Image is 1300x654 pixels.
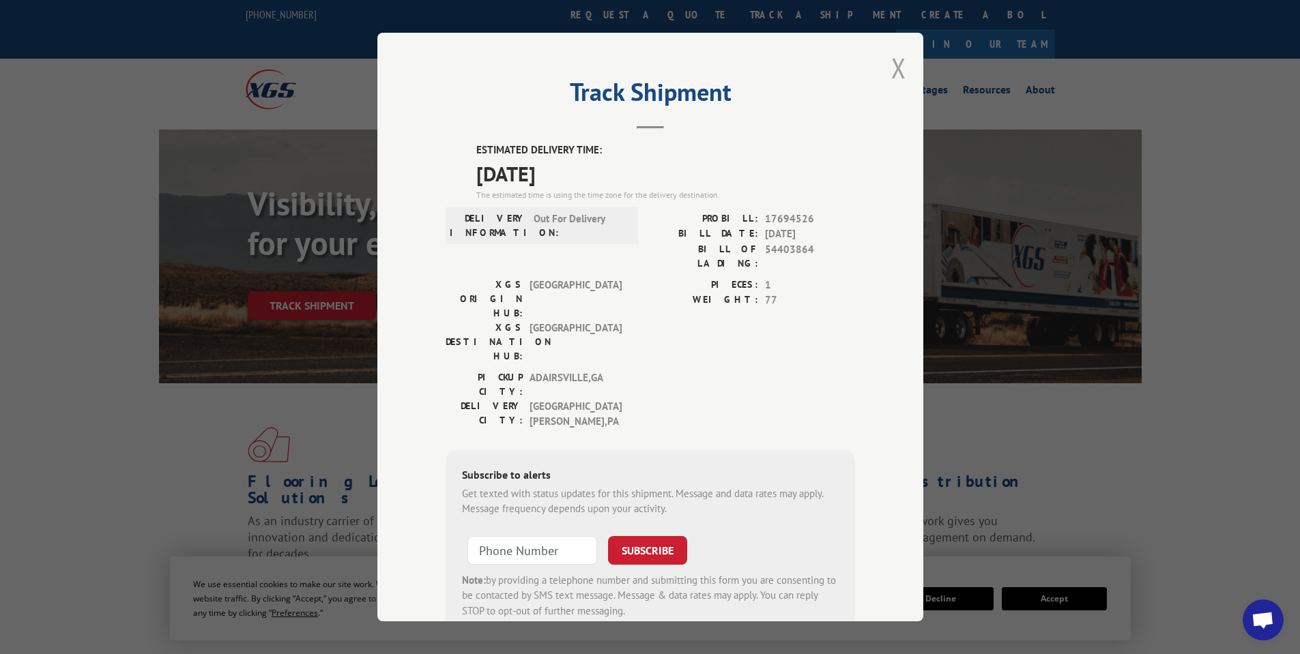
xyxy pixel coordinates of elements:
span: [DATE] [476,158,855,189]
strong: Note: [462,574,486,586]
input: Phone Number [467,536,597,565]
label: XGS DESTINATION HUB: [446,321,523,363]
button: SUBSCRIBE [608,536,687,565]
span: 1 [765,278,855,293]
div: The estimated time is using the time zone for the delivery destination. [476,189,855,201]
span: [GEOGRAPHIC_DATA] [530,278,622,321]
span: 77 [765,293,855,308]
span: Out For Delivery [534,211,626,240]
div: Subscribe to alerts [462,466,839,486]
label: PIECES: [650,278,758,293]
span: [GEOGRAPHIC_DATA] [530,321,622,363]
span: [GEOGRAPHIC_DATA][PERSON_NAME] , PA [530,399,622,430]
label: BILL OF LADING: [650,242,758,271]
span: [DATE] [765,226,855,242]
span: ADAIRSVILLE , GA [530,370,622,399]
label: BILL DATE: [650,226,758,242]
button: Close modal [891,50,906,86]
span: 17694526 [765,211,855,227]
label: XGS ORIGIN HUB: [446,278,523,321]
label: PROBILL: [650,211,758,227]
label: WEIGHT: [650,293,758,308]
label: PICKUP CITY: [446,370,523,399]
div: Get texted with status updates for this shipment. Message and data rates may apply. Message frequ... [462,486,839,517]
span: 54403864 [765,242,855,271]
div: by providing a telephone number and submitting this form you are consenting to be contacted by SM... [462,573,839,619]
div: Open chat [1243,599,1284,640]
label: DELIVERY INFORMATION: [450,211,527,240]
h2: Track Shipment [446,83,855,108]
label: ESTIMATED DELIVERY TIME: [476,143,855,158]
label: DELIVERY CITY: [446,399,523,430]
